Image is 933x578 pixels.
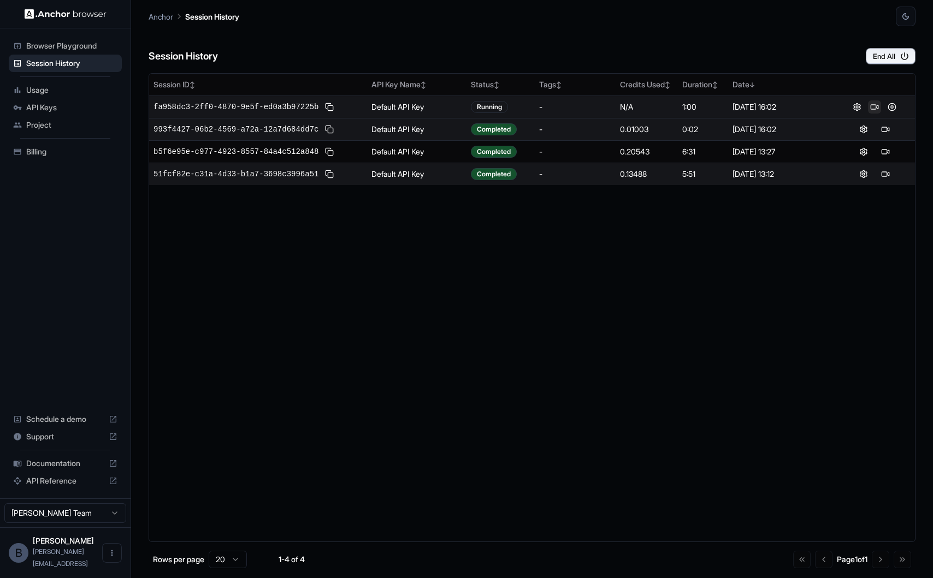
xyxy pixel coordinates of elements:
div: 6:31 [682,146,724,157]
span: ↕ [494,81,499,89]
span: Usage [26,85,117,96]
div: Session ID [153,79,363,90]
span: b5f6e95e-c977-4923-8557-84a4c512a848 [153,146,318,157]
div: 0.20543 [620,146,674,157]
div: Documentation [9,455,122,472]
div: API Reference [9,472,122,490]
div: Schedule a demo [9,410,122,428]
div: 0.13488 [620,169,674,180]
div: Page 1 of 1 [837,554,867,565]
span: 993f4427-06b2-4569-a72a-12a7d684dd7c [153,124,318,135]
span: Browser Playground [26,40,117,51]
div: 1:00 [682,102,724,112]
div: [DATE] 16:02 [733,102,830,112]
div: B [9,543,28,563]
span: API Keys [26,102,117,113]
div: Session History [9,55,122,72]
div: Browser Playground [9,37,122,55]
span: ↕ [421,81,426,89]
span: Brian Williams [33,536,94,545]
nav: breadcrumb [149,10,239,22]
span: ↕ [665,81,670,89]
div: Project [9,116,122,134]
div: Usage [9,81,122,99]
td: Default API Key [367,163,466,185]
span: 51fcf82e-c31a-4d33-b1a7-3698c3996a51 [153,169,318,180]
div: [DATE] 13:27 [733,146,830,157]
div: 1-4 of 4 [264,554,319,565]
td: Default API Key [367,140,466,163]
div: 5:51 [682,169,724,180]
button: Open menu [102,543,122,563]
span: ↓ [749,81,755,89]
h6: Session History [149,49,218,64]
div: - [539,146,611,157]
div: 0.01003 [620,124,674,135]
div: Running [471,101,508,113]
p: Rows per page [153,554,204,565]
div: N/A [620,102,674,112]
td: Default API Key [367,118,466,140]
div: API Keys [9,99,122,116]
span: brian@trypond.ai [33,547,88,568]
div: Completed [471,146,517,158]
p: Anchor [149,11,173,22]
div: [DATE] 16:02 [733,124,830,135]
div: Date [733,79,830,90]
div: [DATE] 13:12 [733,169,830,180]
span: fa958dc3-2ff0-4870-9e5f-ed0a3b97225b [153,102,318,112]
span: Documentation [26,458,104,469]
div: Support [9,428,122,445]
div: API Key Name [371,79,462,90]
span: API Reference [26,475,104,486]
div: Completed [471,168,517,180]
img: Anchor Logo [25,9,107,19]
div: Tags [539,79,611,90]
td: Default API Key [367,96,466,118]
div: Billing [9,143,122,160]
div: Status [471,79,530,90]
div: Duration [682,79,724,90]
span: Session History [26,58,117,69]
div: - [539,124,611,135]
p: Session History [185,11,239,22]
span: ↕ [190,81,195,89]
span: Project [26,120,117,130]
div: Credits Used [620,79,674,90]
div: 0:02 [682,124,724,135]
div: - [539,169,611,180]
button: End All [866,48,916,64]
span: ↕ [712,81,718,89]
div: Completed [471,123,517,135]
div: - [539,102,611,112]
span: Billing [26,146,117,157]
span: Support [26,431,104,442]
span: ↕ [556,81,562,89]
span: Schedule a demo [26,414,104,425]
